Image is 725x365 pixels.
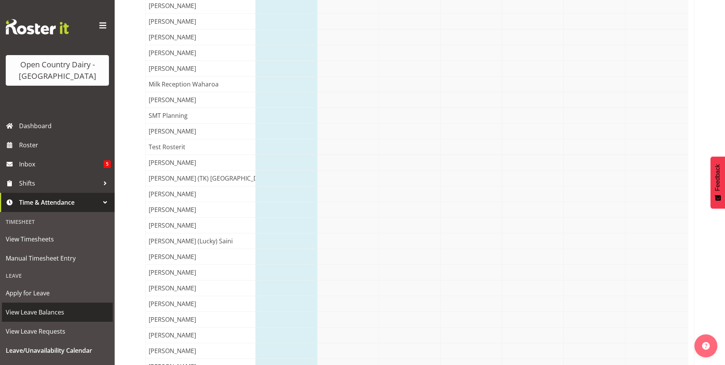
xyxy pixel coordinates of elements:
[147,80,220,89] span: Milk Reception Waharoa
[147,48,198,57] span: [PERSON_NAME]
[147,252,198,261] span: [PERSON_NAME]
[19,139,111,151] span: Roster
[147,268,198,277] span: [PERSON_NAME]
[702,342,710,350] img: help-xxl-2.png
[147,95,198,104] span: [PERSON_NAME]
[147,299,198,308] span: [PERSON_NAME]
[147,221,198,230] span: [PERSON_NAME]
[147,346,198,355] span: [PERSON_NAME]
[13,59,101,82] div: Open Country Dairy - [GEOGRAPHIC_DATA]
[147,205,198,214] span: [PERSON_NAME]
[2,249,113,268] a: Manual Timesheet Entry
[6,287,109,299] span: Apply for Leave
[6,19,69,34] img: Rosterit website logo
[19,197,99,208] span: Time & Attendance
[147,189,198,199] span: [PERSON_NAME]
[2,214,113,230] div: Timesheet
[2,322,113,341] a: View Leave Requests
[147,111,189,120] span: SMT Planning
[147,174,272,183] span: [PERSON_NAME] (TK) [GEOGRAPHIC_DATA]
[104,160,111,168] span: 5
[147,17,198,26] span: [PERSON_NAME]
[6,345,109,356] span: Leave/Unavailability Calendar
[19,120,111,132] span: Dashboard
[147,331,198,340] span: [PERSON_NAME]
[714,164,721,191] span: Feedback
[147,1,198,10] span: [PERSON_NAME]
[147,33,198,42] span: [PERSON_NAME]
[6,326,109,337] span: View Leave Requests
[2,341,113,360] a: Leave/Unavailability Calendar
[19,158,104,170] span: Inbox
[147,64,198,73] span: [PERSON_NAME]
[6,306,109,318] span: View Leave Balances
[710,156,725,209] button: Feedback - Show survey
[19,178,99,189] span: Shifts
[2,230,113,249] a: View Timesheets
[147,284,198,293] span: [PERSON_NAME]
[147,315,198,324] span: [PERSON_NAME]
[147,127,198,136] span: [PERSON_NAME]
[6,253,109,264] span: Manual Timesheet Entry
[147,158,198,167] span: [PERSON_NAME]
[6,233,109,245] span: View Timesheets
[2,284,113,303] a: Apply for Leave
[2,268,113,284] div: Leave
[2,303,113,322] a: View Leave Balances
[147,142,187,152] span: Test Rosterit
[147,236,234,246] span: [PERSON_NAME] (Lucky) Saini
